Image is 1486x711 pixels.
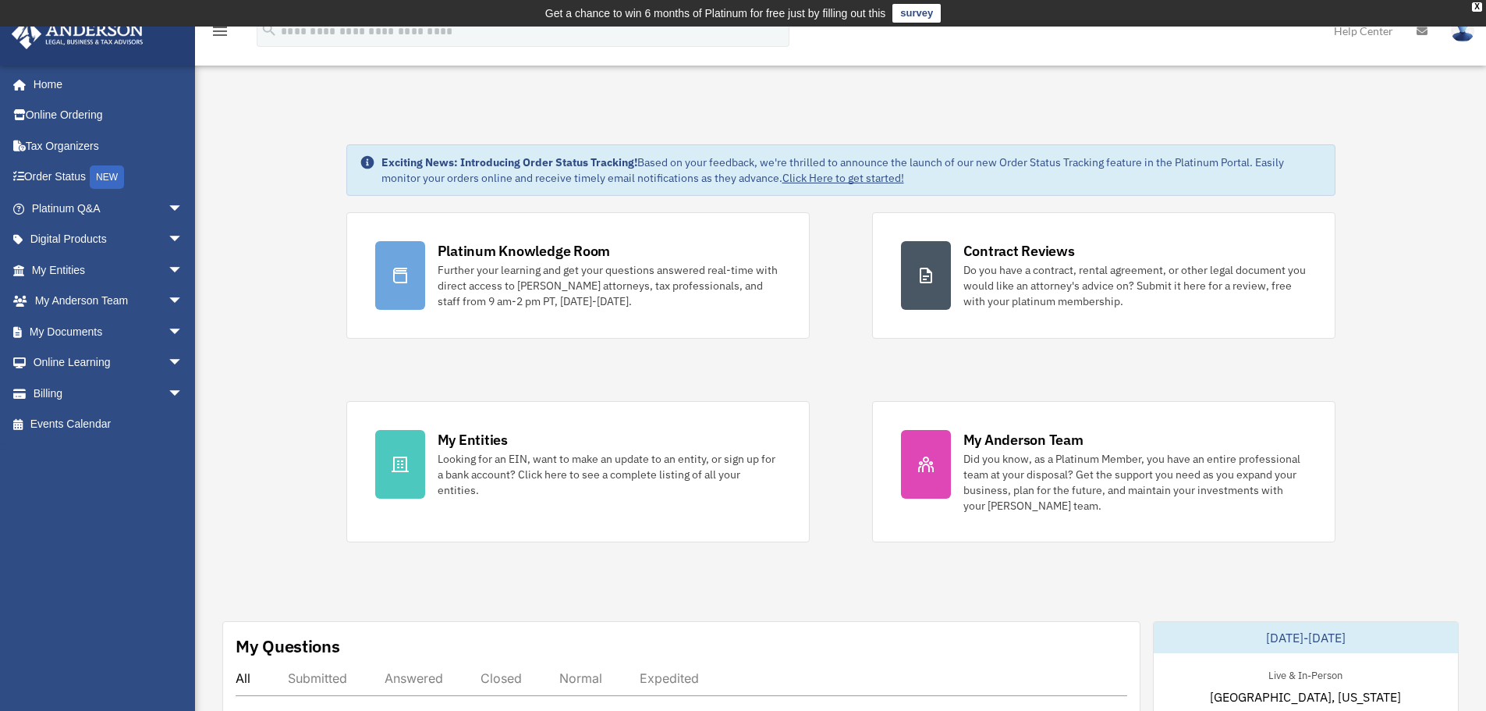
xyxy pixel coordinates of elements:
[168,224,199,256] span: arrow_drop_down
[211,22,229,41] i: menu
[438,241,611,261] div: Platinum Knowledge Room
[963,430,1083,450] div: My Anderson Team
[11,316,207,347] a: My Documentsarrow_drop_down
[11,100,207,131] a: Online Ordering
[168,286,199,318] span: arrow_drop_down
[381,155,637,169] strong: Exciting News: Introducing Order Status Tracking!
[385,670,443,686] div: Answered
[545,4,886,23] div: Get a chance to win 6 months of Platinum for free just by filling out this
[11,378,207,409] a: Billingarrow_drop_down
[872,401,1335,542] a: My Anderson Team Did you know, as a Platinum Member, you have an entire professional team at your...
[168,316,199,348] span: arrow_drop_down
[288,670,347,686] div: Submitted
[892,4,941,23] a: survey
[11,69,199,100] a: Home
[782,171,904,185] a: Click Here to get started!
[640,670,699,686] div: Expedited
[346,212,810,339] a: Platinum Knowledge Room Further your learning and get your questions answered real-time with dire...
[346,401,810,542] a: My Entities Looking for an EIN, want to make an update to an entity, or sign up for a bank accoun...
[90,165,124,189] div: NEW
[1472,2,1482,12] div: close
[963,241,1075,261] div: Contract Reviews
[438,451,781,498] div: Looking for an EIN, want to make an update to an entity, or sign up for a bank account? Click her...
[11,162,207,194] a: Order StatusNEW
[1451,20,1474,42] img: User Pic
[1256,666,1355,682] div: Live & In-Person
[168,254,199,286] span: arrow_drop_down
[11,254,207,286] a: My Entitiesarrow_drop_down
[963,262,1307,309] div: Do you have a contract, rental agreement, or other legal document you would like an attorney's ad...
[236,635,340,658] div: My Questions
[559,670,602,686] div: Normal
[261,21,278,38] i: search
[168,378,199,410] span: arrow_drop_down
[168,347,199,379] span: arrow_drop_down
[381,155,1322,186] div: Based on your feedback, we're thrilled to announce the launch of our new Order Status Tracking fe...
[11,193,207,224] a: Platinum Q&Aarrow_drop_down
[1210,688,1401,706] span: [GEOGRAPHIC_DATA], [US_STATE]
[963,451,1307,514] div: Did you know, as a Platinum Member, you have an entire professional team at your disposal? Get th...
[872,212,1335,339] a: Contract Reviews Do you have a contract, rental agreement, or other legal document you would like...
[11,286,207,317] a: My Anderson Teamarrow_drop_down
[11,409,207,440] a: Events Calendar
[11,130,207,162] a: Tax Organizers
[438,262,781,309] div: Further your learning and get your questions answered real-time with direct access to [PERSON_NAM...
[211,27,229,41] a: menu
[1154,622,1458,653] div: [DATE]-[DATE]
[11,347,207,379] a: Online Learningarrow_drop_down
[168,193,199,225] span: arrow_drop_down
[11,224,207,255] a: Digital Productsarrow_drop_down
[7,19,148,49] img: Anderson Advisors Platinum Portal
[438,430,508,450] div: My Entities
[481,670,522,686] div: Closed
[236,670,250,686] div: All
